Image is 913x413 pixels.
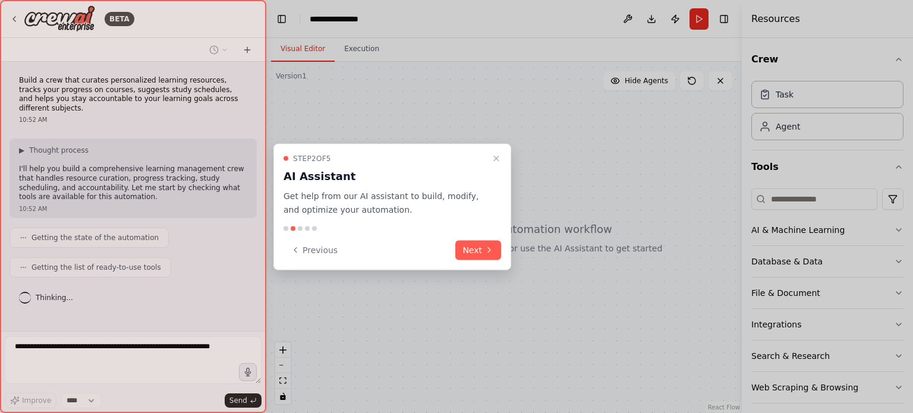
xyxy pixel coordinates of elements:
h3: AI Assistant [284,168,487,185]
button: Close walkthrough [489,152,503,166]
button: Hide left sidebar [273,11,290,27]
button: Next [455,240,501,260]
span: Step 2 of 5 [293,154,331,163]
p: Get help from our AI assistant to build, modify, and optimize your automation. [284,190,487,217]
button: Previous [284,240,345,260]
